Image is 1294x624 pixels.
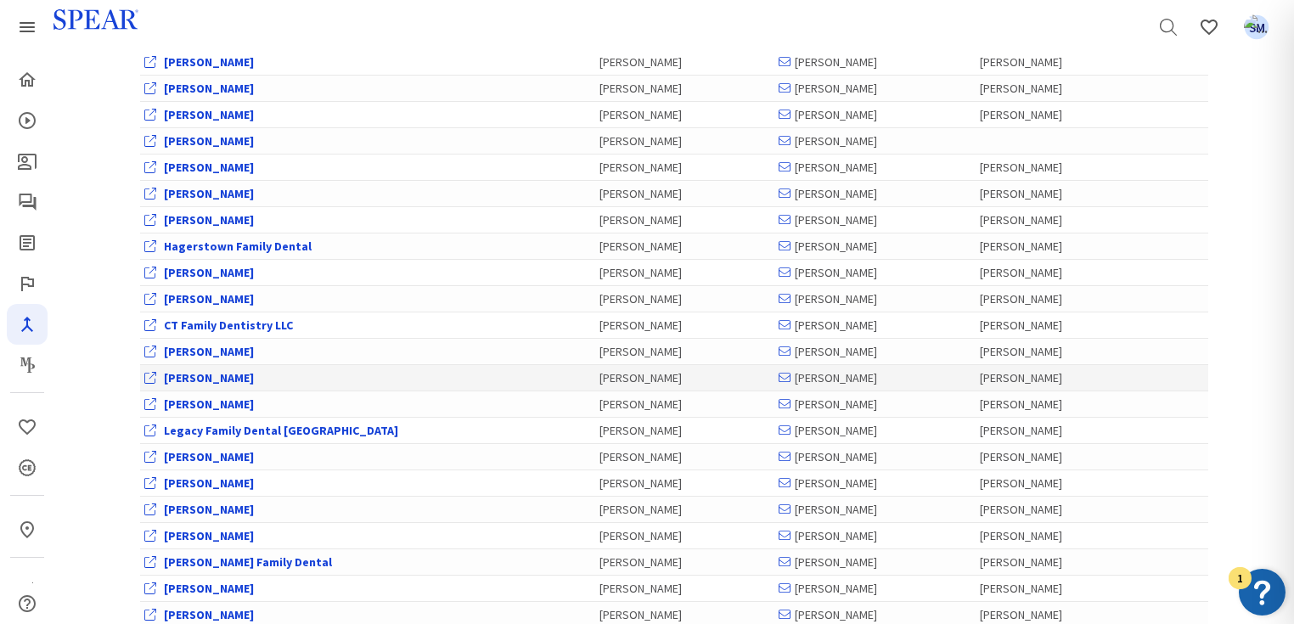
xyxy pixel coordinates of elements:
[599,527,770,544] div: [PERSON_NAME]
[779,448,971,465] div: [PERSON_NAME]
[599,580,770,597] div: [PERSON_NAME]
[164,423,398,438] a: View Office Dashboard
[599,606,770,623] div: [PERSON_NAME]
[164,54,254,70] a: View Office Dashboard
[980,238,1098,255] div: [PERSON_NAME]
[779,527,971,544] div: [PERSON_NAME]
[164,344,254,359] a: View Office Dashboard
[1236,7,1277,48] a: Favorites
[599,159,770,176] div: [PERSON_NAME]
[7,7,48,48] a: Spear Products
[164,107,254,122] a: View Office Dashboard
[779,238,971,255] div: [PERSON_NAME]
[164,607,254,622] a: View Office Dashboard
[599,238,770,255] div: [PERSON_NAME]
[779,159,971,176] div: [PERSON_NAME]
[779,422,971,439] div: [PERSON_NAME]
[599,106,770,123] div: [PERSON_NAME]
[980,580,1098,597] div: [PERSON_NAME]
[7,345,48,385] a: Masters Program
[980,422,1098,439] div: [PERSON_NAME]
[779,369,971,386] div: [PERSON_NAME]
[980,501,1098,518] div: [PERSON_NAME]
[164,318,293,333] a: View Office Dashboard
[1239,569,1286,616] button: Open Resource Center
[980,317,1098,334] div: [PERSON_NAME]
[164,81,254,96] a: View Office Dashboard
[164,133,254,149] a: View Office Dashboard
[980,606,1098,623] div: [PERSON_NAME]
[164,396,254,412] a: View Office Dashboard
[7,447,48,488] a: CE Credits
[779,106,971,123] div: [PERSON_NAME]
[7,100,48,141] a: Courses
[164,186,254,201] a: View Office Dashboard
[980,211,1098,228] div: [PERSON_NAME]
[779,317,971,334] div: [PERSON_NAME]
[980,475,1098,492] div: [PERSON_NAME]
[599,132,770,149] div: [PERSON_NAME]
[599,80,770,97] div: [PERSON_NAME]
[779,475,971,492] div: [PERSON_NAME]
[7,141,48,182] a: Patient Education
[779,185,971,202] div: [PERSON_NAME]
[1237,578,1243,600] div: 1
[779,264,971,281] div: [PERSON_NAME]
[7,571,48,612] a: My Study Club
[599,448,770,465] div: [PERSON_NAME]
[779,580,971,597] div: [PERSON_NAME]
[980,369,1098,386] div: [PERSON_NAME]
[7,263,48,304] a: Faculty Club Elite
[779,343,971,360] div: [PERSON_NAME]
[164,581,254,596] a: View Office Dashboard
[1244,14,1269,40] img: ...
[779,132,971,149] div: [PERSON_NAME]
[599,369,770,386] div: [PERSON_NAME]
[599,554,770,571] div: [PERSON_NAME]
[779,396,971,413] div: [PERSON_NAME]
[599,185,770,202] div: [PERSON_NAME]
[7,583,48,624] a: Help
[7,59,48,100] a: Home
[7,407,48,447] a: Favorites
[599,475,770,492] div: [PERSON_NAME]
[1239,569,1286,616] img: Resource Center badge
[779,554,971,571] div: [PERSON_NAME]
[1189,7,1229,48] a: Favorites
[599,264,770,281] div: [PERSON_NAME]
[7,182,48,222] a: Spear Talk
[164,449,254,464] a: View Office Dashboard
[599,290,770,307] div: [PERSON_NAME]
[599,343,770,360] div: [PERSON_NAME]
[599,396,770,413] div: [PERSON_NAME]
[980,185,1098,202] div: [PERSON_NAME]
[164,212,254,228] a: View Office Dashboard
[164,370,254,385] a: View Office Dashboard
[980,527,1098,544] div: [PERSON_NAME]
[164,291,254,306] a: View Office Dashboard
[779,290,971,307] div: [PERSON_NAME]
[980,159,1098,176] div: [PERSON_NAME]
[779,211,971,228] div: [PERSON_NAME]
[7,509,48,550] a: In-Person & Virtual
[779,80,971,97] div: [PERSON_NAME]
[779,53,971,70] div: [PERSON_NAME]
[7,304,48,345] a: Navigator Pro
[164,475,254,491] a: View Office Dashboard
[164,239,312,254] a: View Office Dashboard
[1148,7,1189,48] a: Search
[980,53,1098,70] div: [PERSON_NAME]
[599,53,770,70] div: [PERSON_NAME]
[779,606,971,623] div: [PERSON_NAME]
[980,264,1098,281] div: [PERSON_NAME]
[599,422,770,439] div: [PERSON_NAME]
[980,80,1098,97] div: [PERSON_NAME]
[164,265,254,280] a: View Office Dashboard
[980,554,1098,571] div: [PERSON_NAME]
[980,106,1098,123] div: [PERSON_NAME]
[164,528,254,543] a: View Office Dashboard
[980,343,1098,360] div: [PERSON_NAME]
[164,160,254,175] a: View Office Dashboard
[599,501,770,518] div: [PERSON_NAME]
[599,317,770,334] div: [PERSON_NAME]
